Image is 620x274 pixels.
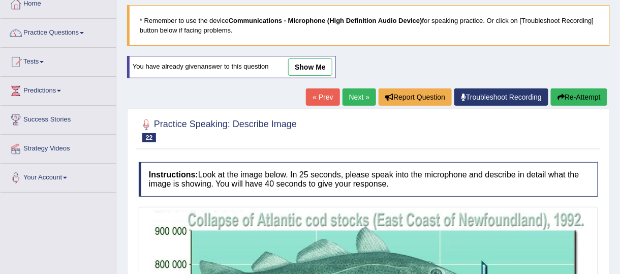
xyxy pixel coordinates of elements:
blockquote: * Remember to use the device for speaking practice. Or click on [Troubleshoot Recording] button b... [127,5,610,46]
a: « Prev [306,88,339,106]
a: Practice Questions [1,19,116,44]
h4: Look at the image below. In 25 seconds, please speak into the microphone and describe in detail w... [139,162,598,196]
span: 22 [142,133,156,142]
button: Re-Attempt [551,88,607,106]
a: show me [288,58,332,76]
a: Next » [343,88,376,106]
a: Strategy Videos [1,135,116,160]
a: Your Account [1,164,116,189]
b: Instructions: [149,170,198,179]
button: Report Question [379,88,452,106]
a: Troubleshoot Recording [454,88,548,106]
a: Tests [1,48,116,73]
a: Predictions [1,77,116,102]
h2: Practice Speaking: Describe Image [139,117,297,142]
b: Communications - Microphone (High Definition Audio Device) [229,17,422,24]
div: You have already given answer to this question [127,56,336,78]
a: Success Stories [1,106,116,131]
